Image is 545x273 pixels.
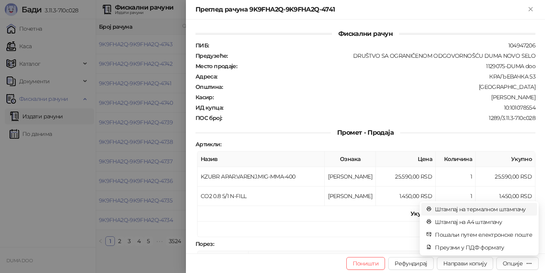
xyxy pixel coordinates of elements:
td: KZUBR APAR.VARENJ.MIG-MMA-400 [197,167,325,187]
th: Ознака [325,151,376,167]
strong: ПИБ : [195,42,209,49]
button: Направи копију [437,257,493,270]
span: Преузми у ПДФ формату [435,243,532,252]
div: [PERSON_NAME] [214,94,536,101]
td: CO2 0.8 5/1 N-FILL [197,187,325,206]
div: 1289/3.11.3-710c028 [223,114,536,122]
strong: Порез : [195,240,214,247]
span: Промет - Продаја [331,129,400,136]
strong: Предузеће : [195,52,228,59]
button: Поништи [346,257,385,270]
td: 1.450,00 RSD [476,187,535,206]
th: Име [249,251,444,267]
div: 10:101078554 [224,104,536,111]
div: DRUŠTVO SA OGRANIČENOM ODGOVORNOŠĆU DUMA NOVO SELO [229,52,536,59]
strong: Касир : [195,94,213,101]
th: Цена [376,151,436,167]
td: [PERSON_NAME] [325,187,376,206]
strong: Артикли : [195,141,221,148]
th: Ознака [197,251,249,267]
strong: Место продаје : [195,63,237,70]
td: 1 [436,187,476,206]
strong: Укупан износ рачуна : [411,210,472,217]
th: Назив [197,151,325,167]
td: 1 [436,167,476,187]
strong: Адреса : [195,73,217,80]
th: Количина [436,151,476,167]
td: 1.450,00 RSD [376,187,436,206]
td: [PERSON_NAME] [325,167,376,187]
span: Пошаљи путем електронске поште [435,230,532,239]
td: 25.590,00 RSD [476,167,535,187]
button: Close [526,5,535,14]
div: КРАЉЕВАЧКА 53 [218,73,536,80]
span: Штампај на термалном штампачу [435,205,532,214]
strong: ИД купца : [195,104,223,111]
div: 104947206 [209,42,536,49]
td: 25.590,00 RSD [376,167,436,187]
span: Фискални рачун [332,30,399,37]
button: Рефундирај [388,257,434,270]
div: 1129075-DUMA doo [238,63,536,70]
div: [GEOGRAPHIC_DATA] [223,83,536,90]
span: Штампај на А4 штампачу [435,218,532,226]
div: Преглед рачуна 9K9FHA2Q-9K9FHA2Q-4741 [195,5,526,14]
strong: Општина : [195,83,223,90]
strong: ПОС број : [195,114,222,122]
th: Укупно [476,151,535,167]
span: Направи копију [443,260,487,267]
div: Опције [503,260,523,267]
button: Опције [496,257,539,270]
